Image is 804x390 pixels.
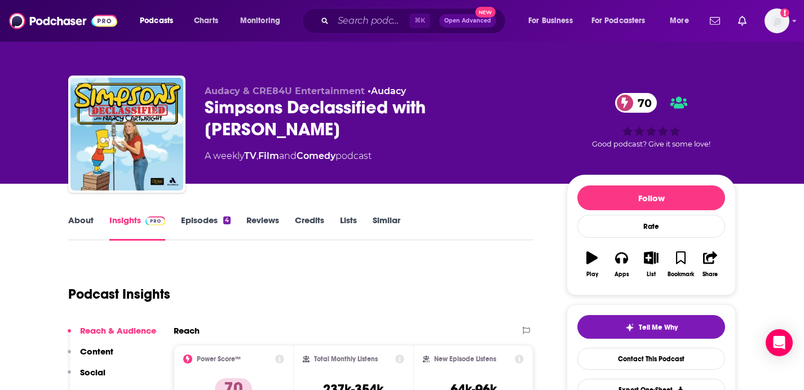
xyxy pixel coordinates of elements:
[577,348,725,370] a: Contact This Podcast
[475,7,496,17] span: New
[703,271,718,278] div: Share
[132,12,188,30] button: open menu
[662,12,703,30] button: open menu
[68,215,94,241] a: About
[670,13,689,29] span: More
[333,12,409,30] input: Search podcasts, credits, & more...
[577,315,725,339] button: tell me why sparkleTell Me Why
[205,86,365,96] span: Audacy & CRE84U Entertainment
[194,13,218,29] span: Charts
[340,215,357,241] a: Lists
[577,185,725,210] button: Follow
[615,93,657,113] a: 70
[295,215,324,241] a: Credits
[197,355,241,363] h2: Power Score™
[705,11,725,30] a: Show notifications dropdown
[766,329,793,356] div: Open Intercom Messenger
[734,11,751,30] a: Show notifications dropdown
[520,12,587,30] button: open menu
[140,13,173,29] span: Podcasts
[639,323,678,332] span: Tell Me Why
[145,216,165,225] img: Podchaser Pro
[666,244,695,285] button: Bookmark
[68,367,105,388] button: Social
[626,93,657,113] span: 70
[439,14,496,28] button: Open AdvancedNew
[607,244,636,285] button: Apps
[80,346,113,357] p: Content
[592,140,710,148] span: Good podcast? Give it some love!
[232,12,295,30] button: open menu
[409,14,430,28] span: ⌘ K
[444,18,491,24] span: Open Advanced
[765,8,789,33] button: Show profile menu
[187,12,225,30] a: Charts
[257,150,258,161] span: ,
[696,244,725,285] button: Share
[70,78,183,190] img: Simpsons Declassified with Nancy Cartwright
[279,150,297,161] span: and
[313,8,516,34] div: Search podcasts, credits, & more...
[314,355,378,363] h2: Total Monthly Listens
[434,355,496,363] h2: New Episode Listens
[371,86,406,96] a: Audacy
[80,367,105,378] p: Social
[246,215,279,241] a: Reviews
[577,244,607,285] button: Play
[240,13,280,29] span: Monitoring
[297,150,335,161] a: Comedy
[244,150,257,161] a: TV
[368,86,406,96] span: •
[567,86,736,156] div: 70Good podcast? Give it some love!
[258,150,279,161] a: Film
[205,149,372,163] div: A weekly podcast
[647,271,656,278] div: List
[174,325,200,336] h2: Reach
[586,271,598,278] div: Play
[780,8,789,17] svg: Add a profile image
[577,215,725,238] div: Rate
[625,323,634,332] img: tell me why sparkle
[9,10,117,32] img: Podchaser - Follow, Share and Rate Podcasts
[615,271,629,278] div: Apps
[637,244,666,285] button: List
[591,13,646,29] span: For Podcasters
[373,215,400,241] a: Similar
[68,286,170,303] h1: Podcast Insights
[668,271,694,278] div: Bookmark
[68,346,113,367] button: Content
[80,325,156,336] p: Reach & Audience
[765,8,789,33] img: User Profile
[68,325,156,346] button: Reach & Audience
[765,8,789,33] span: Logged in as raevotta
[528,13,573,29] span: For Business
[223,216,231,224] div: 4
[584,12,662,30] button: open menu
[109,215,165,241] a: InsightsPodchaser Pro
[181,215,231,241] a: Episodes4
